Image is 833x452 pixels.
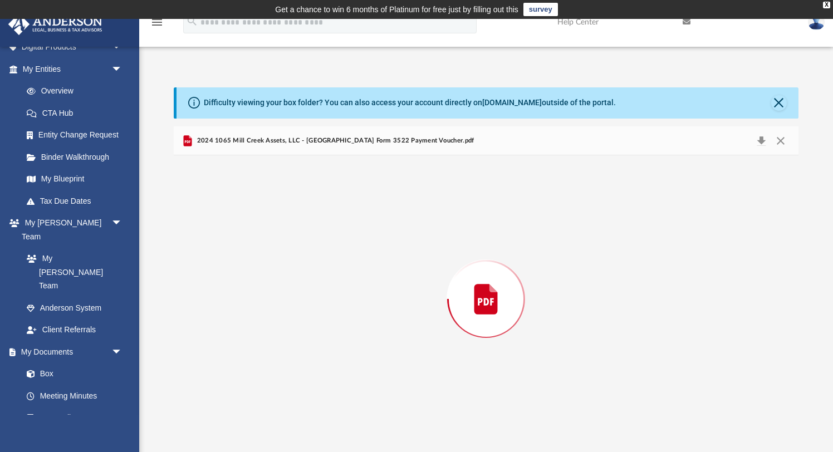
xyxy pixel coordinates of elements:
[150,21,164,29] a: menu
[275,3,518,16] div: Get a chance to win 6 months of Platinum for free just by filling out this
[16,319,134,341] a: Client Referrals
[16,124,139,146] a: Entity Change Request
[8,341,134,363] a: My Documentsarrow_drop_down
[174,126,798,443] div: Preview
[16,407,128,429] a: Forms Library
[771,133,791,149] button: Close
[8,36,139,58] a: Digital Productsarrow_drop_down
[16,80,139,102] a: Overview
[186,15,198,27] i: search
[111,36,134,59] span: arrow_drop_down
[823,2,830,8] div: close
[16,168,134,190] a: My Blueprint
[111,341,134,363] span: arrow_drop_down
[16,248,128,297] a: My [PERSON_NAME] Team
[16,297,134,319] a: Anderson System
[16,146,139,168] a: Binder Walkthrough
[771,95,787,111] button: Close
[8,212,134,248] a: My [PERSON_NAME] Teamarrow_drop_down
[111,212,134,235] span: arrow_drop_down
[808,14,825,30] img: User Pic
[8,58,139,80] a: My Entitiesarrow_drop_down
[204,97,616,109] div: Difficulty viewing your box folder? You can also access your account directly on outside of the p...
[16,190,139,212] a: Tax Due Dates
[16,102,139,124] a: CTA Hub
[111,58,134,81] span: arrow_drop_down
[5,13,106,35] img: Anderson Advisors Platinum Portal
[523,3,558,16] a: survey
[16,363,128,385] a: Box
[16,385,134,407] a: Meeting Minutes
[482,98,542,107] a: [DOMAIN_NAME]
[751,133,771,149] button: Download
[150,16,164,29] i: menu
[194,136,474,146] span: 2024 1065 Mill Creek Assets, LLC - [GEOGRAPHIC_DATA] Form 3522 Payment Voucher.pdf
